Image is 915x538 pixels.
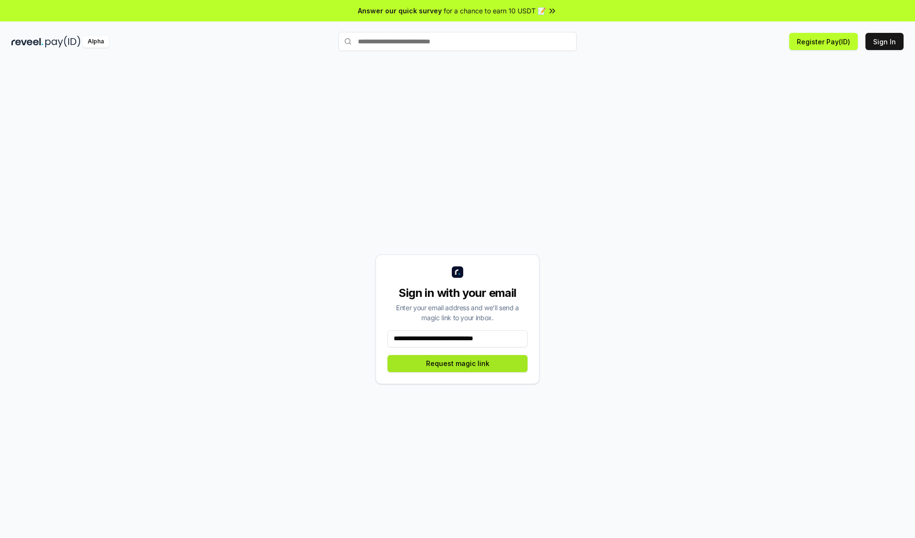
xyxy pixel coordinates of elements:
img: pay_id [45,36,81,48]
span: Answer our quick survey [358,6,442,16]
span: for a chance to earn 10 USDT 📝 [444,6,546,16]
button: Sign In [865,33,904,50]
div: Enter your email address and we’ll send a magic link to your inbox. [387,303,528,323]
img: logo_small [452,266,463,278]
img: reveel_dark [11,36,43,48]
div: Alpha [82,36,109,48]
button: Request magic link [387,355,528,372]
button: Register Pay(ID) [789,33,858,50]
div: Sign in with your email [387,285,528,301]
